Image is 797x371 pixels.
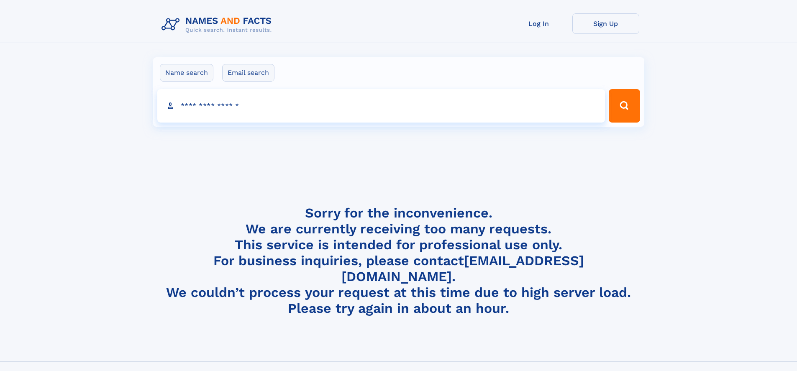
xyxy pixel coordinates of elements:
[160,64,213,82] label: Name search
[572,13,639,34] a: Sign Up
[158,13,279,36] img: Logo Names and Facts
[609,89,640,123] button: Search Button
[505,13,572,34] a: Log In
[158,205,639,317] h4: Sorry for the inconvenience. We are currently receiving too many requests. This service is intend...
[157,89,605,123] input: search input
[222,64,274,82] label: Email search
[341,253,584,284] a: [EMAIL_ADDRESS][DOMAIN_NAME]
